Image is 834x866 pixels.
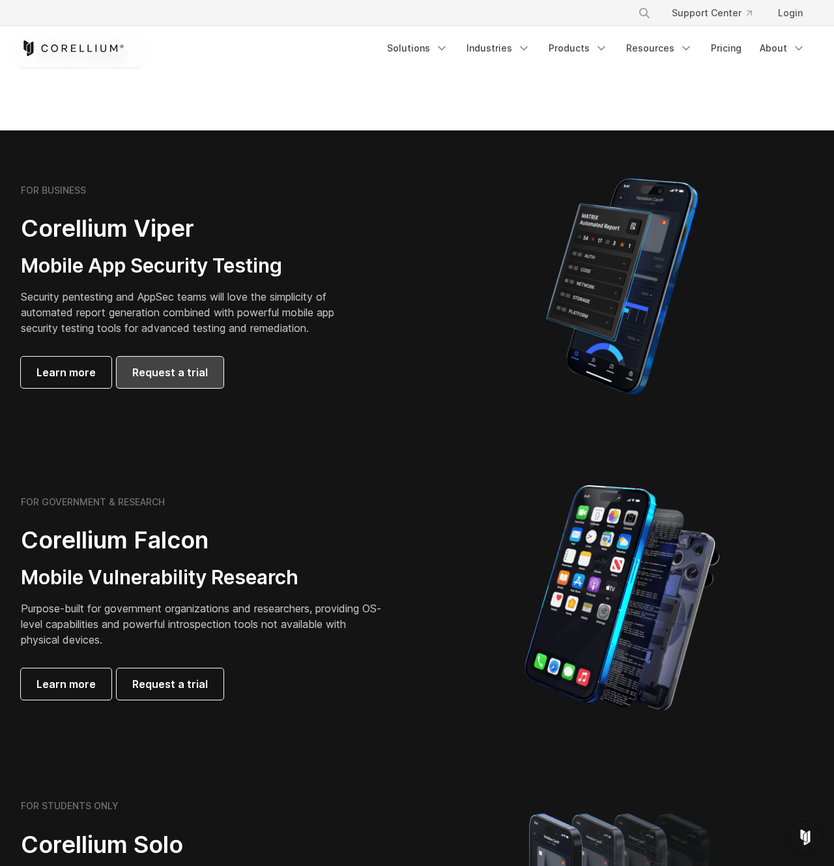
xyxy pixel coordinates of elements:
[21,601,386,648] p: Purpose-built for government organizations and researchers, providing OS-level capabilities and p...
[524,484,720,712] img: iPhone model separated into the mechanics used to build the physical device.
[21,800,119,812] h6: FOR STUDENTS ONLY
[21,254,354,278] h3: Mobile App Security Testing
[633,1,656,25] button: Search
[21,668,111,700] a: Learn more
[21,565,386,590] h3: Mobile Vulnerability Research
[36,365,96,380] span: Learn more
[524,172,720,400] img: Corellium MATRIX automated report on iPhone showing app vulnerability test results across securit...
[541,37,616,60] a: Products
[21,357,111,388] a: Learn more
[21,526,386,555] h2: Corellium Falcon
[21,40,124,56] a: Corellium Home
[132,365,208,380] span: Request a trial
[21,830,386,859] h2: Corellium Solo
[661,1,762,25] a: Support Center
[790,822,821,853] div: Open Intercom Messenger
[21,214,354,243] h2: Corellium Viper
[132,676,208,692] span: Request a trial
[618,37,700,60] a: Resources
[622,1,813,25] div: Navigation Menu
[21,289,354,336] p: Security pentesting and AppSec teams will love the simplicity of automated report generation comb...
[379,37,813,60] div: Navigation Menu
[21,496,165,508] h6: FOR GOVERNMENT & RESEARCH
[21,185,86,196] h6: FOR BUSINESS
[36,676,96,692] span: Learn more
[768,1,813,25] a: Login
[117,357,223,388] a: Request a trial
[752,37,813,60] a: About
[459,37,538,60] a: Industries
[703,37,749,60] a: Pricing
[117,668,223,700] a: Request a trial
[379,37,456,60] a: Solutions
